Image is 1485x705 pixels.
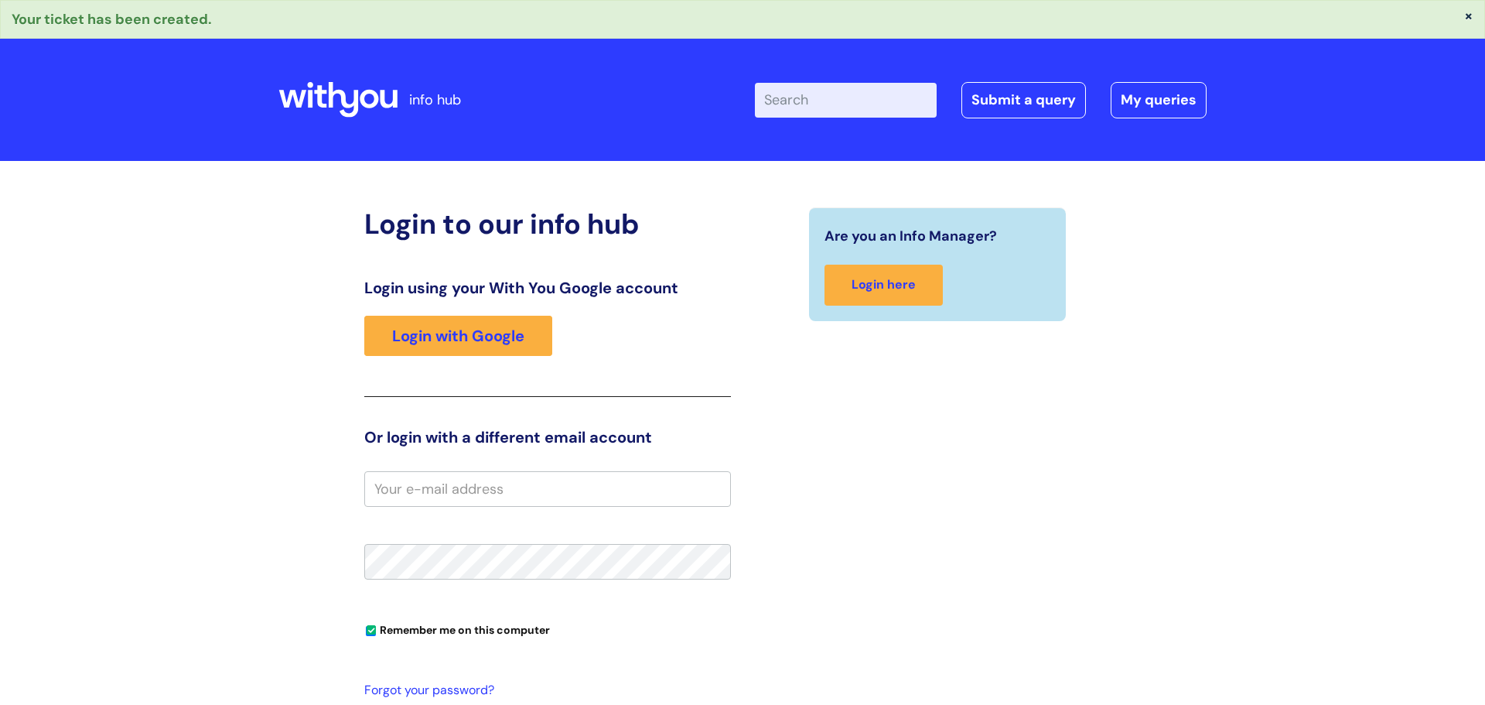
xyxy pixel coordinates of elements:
[755,83,937,117] input: Search
[1464,9,1473,22] button: ×
[364,316,552,356] a: Login with Google
[824,265,943,306] a: Login here
[364,617,731,642] div: You can uncheck this option if you're logging in from a shared device
[409,87,461,112] p: info hub
[364,679,723,702] a: Forgot your password?
[364,279,731,297] h3: Login using your With You Google account
[1111,82,1207,118] a: My queries
[364,428,731,447] h3: Or login with a different email account
[824,224,997,248] span: Are you an Info Manager?
[364,471,731,507] input: Your e-mail address
[364,207,731,241] h2: Login to our info hub
[961,82,1086,118] a: Submit a query
[366,626,376,636] input: Remember me on this computer
[364,620,550,637] label: Remember me on this computer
